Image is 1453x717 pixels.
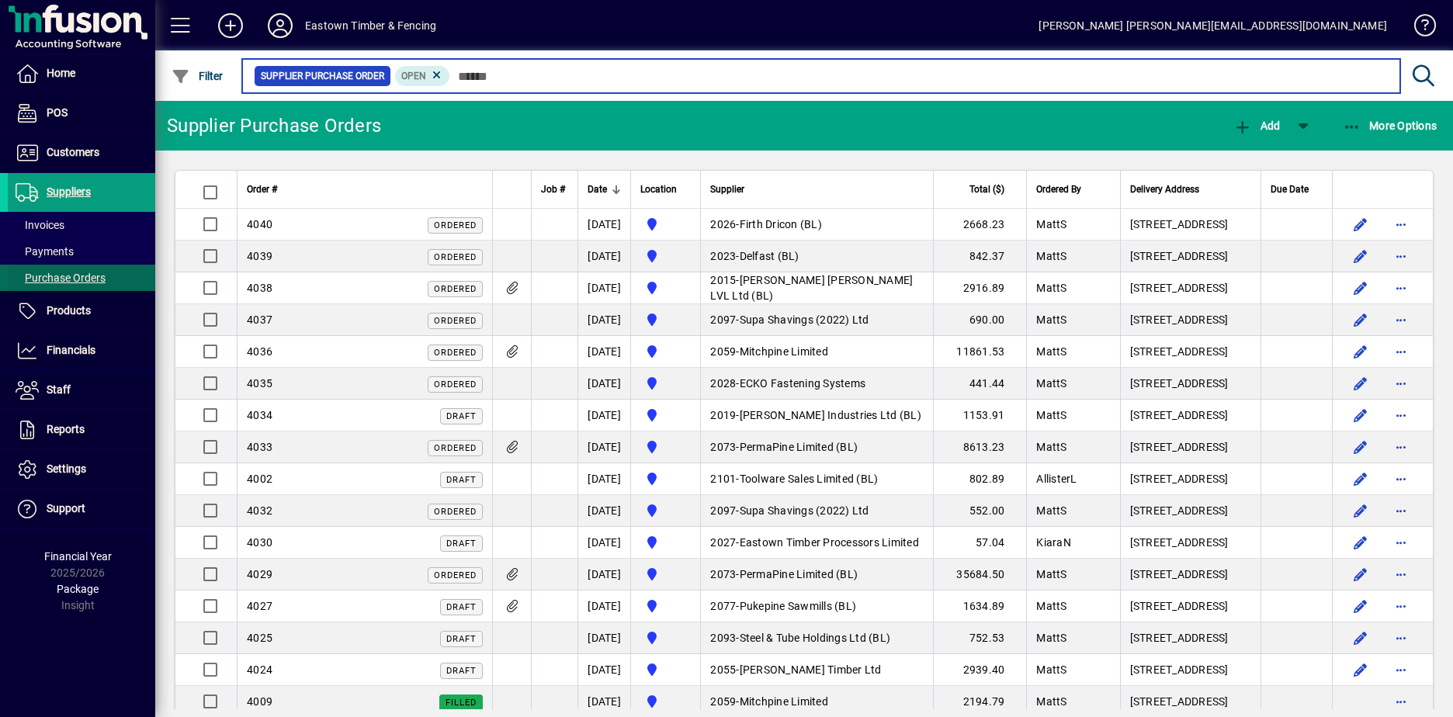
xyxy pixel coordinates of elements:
span: 4029 [247,568,272,580]
button: Edit [1348,307,1373,332]
span: MattS [1036,218,1066,230]
span: Supa Shavings (2022) Ltd [740,504,869,517]
span: MattS [1036,441,1066,453]
td: 752.53 [933,622,1026,654]
span: 4039 [247,250,272,262]
span: [PERSON_NAME] Industries Ltd (BL) [740,409,921,421]
button: Edit [1348,530,1373,555]
span: Supplier Purchase Order [261,68,384,84]
span: Holyoake St [640,342,691,361]
td: [STREET_ADDRESS] [1120,368,1261,400]
span: 4025 [247,632,272,644]
span: Holyoake St [640,533,691,552]
span: MattS [1036,313,1066,326]
span: Toolware Sales Limited (BL) [740,473,879,485]
button: Add [1229,112,1284,140]
button: Add [206,12,255,40]
span: [PERSON_NAME] Timber Ltd [740,663,882,676]
span: 2101 [710,473,736,485]
td: - [700,654,933,686]
span: Ordered [434,284,477,294]
span: MattS [1036,695,1066,708]
span: Total ($) [969,181,1004,198]
span: 4038 [247,282,272,294]
span: PermaPine Limited (BL) [740,441,858,453]
td: 2668.23 [933,209,1026,241]
button: More options [1389,307,1413,332]
span: 4002 [247,473,272,485]
span: Date [588,181,607,198]
td: - [700,527,933,559]
span: 4027 [247,600,272,612]
td: [DATE] [577,463,630,495]
span: 2059 [710,695,736,708]
span: Holyoake St [640,215,691,234]
button: Edit [1348,212,1373,237]
td: [DATE] [577,336,630,368]
span: 4032 [247,504,272,517]
td: 1153.91 [933,400,1026,431]
td: [DATE] [577,209,630,241]
span: 2055 [710,663,736,676]
span: Draft [446,634,477,644]
span: MattS [1036,504,1066,517]
span: Eastown Timber Processors Limited [740,536,919,549]
span: Staff [47,383,71,396]
td: - [700,241,933,272]
a: Reports [8,410,155,449]
td: [DATE] [577,241,630,272]
a: Home [8,54,155,93]
td: [DATE] [577,400,630,431]
button: Profile [255,12,305,40]
td: 552.00 [933,495,1026,527]
div: Supplier [710,181,924,198]
td: - [700,209,933,241]
span: Ordered [434,316,477,326]
span: Draft [446,602,477,612]
td: 1634.89 [933,591,1026,622]
td: - [700,272,933,304]
div: Order # [247,181,483,198]
span: Payments [16,245,74,258]
span: Holyoake St [640,438,691,456]
span: Ordered [434,570,477,580]
button: Edit [1348,466,1373,491]
div: Supplier Purchase Orders [167,113,381,138]
td: [STREET_ADDRESS] [1120,654,1261,686]
span: Supplier [710,181,744,198]
span: Holyoake St [640,310,691,329]
td: [DATE] [577,559,630,591]
span: AllisterL [1036,473,1077,485]
button: Edit [1348,339,1373,364]
td: [STREET_ADDRESS] [1120,272,1261,304]
span: More Options [1343,119,1437,132]
span: Products [47,304,91,317]
span: Filter [172,70,224,82]
span: 4037 [247,313,272,326]
span: Purchase Orders [16,272,106,284]
span: Suppliers [47,185,91,198]
span: Ordered [434,443,477,453]
span: 4030 [247,536,272,549]
span: Holyoake St [640,247,691,265]
td: [STREET_ADDRESS] [1120,209,1261,241]
span: POS [47,106,68,119]
span: Firth Dricon (BL) [740,218,822,230]
span: Settings [47,462,86,475]
span: 2073 [710,441,736,453]
td: 35684.50 [933,559,1026,591]
span: 2019 [710,409,736,421]
span: 2026 [710,218,736,230]
button: More options [1389,371,1413,396]
span: MattS [1036,663,1066,676]
span: 2023 [710,250,736,262]
span: Draft [446,666,477,676]
td: 842.37 [933,241,1026,272]
span: MattS [1036,282,1066,294]
span: Delfast (BL) [740,250,799,262]
span: 2073 [710,568,736,580]
button: Edit [1348,594,1373,618]
span: Invoices [16,219,64,231]
td: - [700,559,933,591]
a: Invoices [8,212,155,238]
